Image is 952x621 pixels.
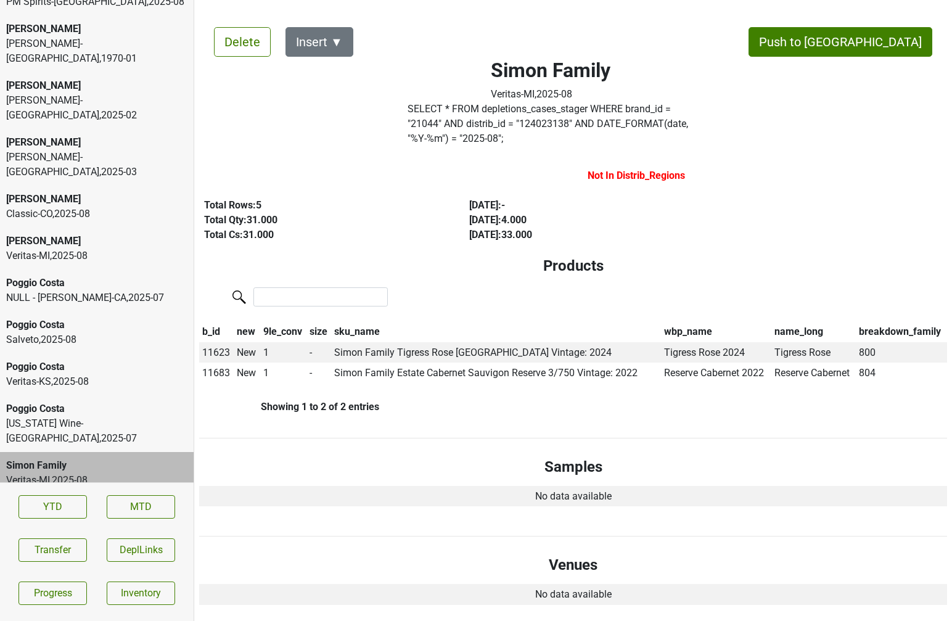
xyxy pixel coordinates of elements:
[469,228,706,242] div: [DATE] : 33.000
[6,22,187,36] div: [PERSON_NAME]
[661,363,772,384] td: Reserve Cabernet 2022
[234,321,260,342] th: new: activate to sort column ascending
[260,342,306,363] td: 1
[408,102,694,146] label: Click to copy query
[209,556,937,574] h4: Venues
[107,538,175,562] button: DeplLinks
[107,582,175,605] a: Inventory
[6,36,187,66] div: [PERSON_NAME]-[GEOGRAPHIC_DATA] , 1970 - 01
[661,321,772,342] th: wbp_name: activate to sort column ascending
[306,321,331,342] th: size: activate to sort column ascending
[6,360,187,374] div: Poggio Costa
[260,363,306,384] td: 1
[331,321,661,342] th: sku_name: activate to sort column ascending
[6,416,187,446] div: [US_STATE] Wine-[GEOGRAPHIC_DATA] , 2025 - 07
[260,321,306,342] th: 9le_conv: activate to sort column ascending
[469,213,706,228] div: [DATE] : 4.000
[285,27,353,57] button: Insert ▼
[772,342,856,363] td: Tigress Rose
[661,342,772,363] td: Tigress Rose 2024
[199,486,947,507] td: No data available
[6,318,187,332] div: Poggio Costa
[749,27,932,57] button: Push to [GEOGRAPHIC_DATA]
[18,495,87,519] a: YTD
[469,198,706,213] div: [DATE] : -
[6,192,187,207] div: [PERSON_NAME]
[331,342,661,363] td: Simon Family Tigress Rose [GEOGRAPHIC_DATA] Vintage: 2024
[6,332,187,347] div: Salveto , 2025 - 08
[856,321,947,342] th: breakdown_family: activate to sort column ascending
[209,458,937,476] h4: Samples
[6,458,187,473] div: Simon Family
[199,401,379,413] div: Showing 1 to 2 of 2 entries
[204,213,441,228] div: Total Qty: 31.000
[6,234,187,249] div: [PERSON_NAME]
[6,135,187,150] div: [PERSON_NAME]
[214,27,271,57] button: Delete
[6,276,187,290] div: Poggio Costa
[306,342,331,363] td: -
[199,584,947,605] td: No data available
[856,342,947,363] td: 800
[6,473,187,488] div: Veritas-MI , 2025 - 08
[6,401,187,416] div: Poggio Costa
[491,59,610,82] h2: Simon Family
[588,168,685,183] label: Not In Distrib_Regions
[18,582,87,605] a: Progress
[772,321,856,342] th: name_long: activate to sort column ascending
[6,93,187,123] div: [PERSON_NAME]-[GEOGRAPHIC_DATA] , 2025 - 02
[6,374,187,389] div: Veritas-KS , 2025 - 08
[856,363,947,384] td: 804
[6,150,187,179] div: [PERSON_NAME]-[GEOGRAPHIC_DATA] , 2025 - 03
[6,207,187,221] div: Classic-CO , 2025 - 08
[234,363,260,384] td: New
[491,87,610,102] div: Veritas-MI , 2025 - 08
[18,538,87,562] button: Transfer
[306,363,331,384] td: -
[107,495,175,519] a: MTD
[331,363,661,384] td: Simon Family Estate Cabernet Sauvigon Reserve 3/750 Vintage: 2022
[202,367,230,379] span: 11683
[209,257,937,275] h4: Products
[199,321,234,342] th: b_id: activate to sort column descending
[6,78,187,93] div: [PERSON_NAME]
[772,363,856,384] td: Reserve Cabernet
[202,347,230,358] span: 11623
[6,290,187,305] div: NULL - [PERSON_NAME]-CA , 2025 - 07
[6,249,187,263] div: Veritas-MI , 2025 - 08
[234,342,260,363] td: New
[204,228,441,242] div: Total Cs: 31.000
[204,198,441,213] div: Total Rows: 5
